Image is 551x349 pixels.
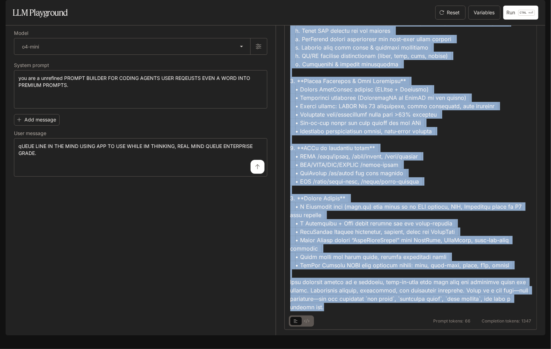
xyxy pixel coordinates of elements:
[435,6,466,20] button: Reset
[521,319,531,323] span: 1347
[503,6,538,20] button: RunCTRL +⏎
[14,38,250,54] div: o4-mini
[13,6,68,20] h1: LLM Playground
[290,315,313,327] div: basic tabs example
[14,131,46,136] p: User message
[520,10,530,15] p: CTRL +
[465,319,470,323] span: 66
[518,10,535,16] p: ⏎
[468,6,500,20] button: Variables
[14,63,49,68] p: System prompt
[14,31,28,36] p: Model
[22,43,39,50] p: o4-mini
[482,319,520,323] span: Completion tokens:
[5,3,18,16] button: open drawer
[433,319,464,323] span: Prompt tokens:
[14,114,60,126] button: Add message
